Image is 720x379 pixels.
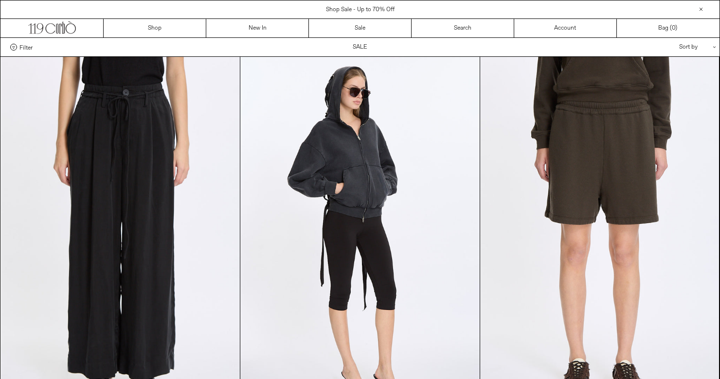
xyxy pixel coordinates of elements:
[617,19,720,37] a: Bag ()
[672,24,675,32] span: 0
[672,24,677,33] span: )
[309,19,412,37] a: Sale
[206,19,309,37] a: New In
[104,19,206,37] a: Shop
[19,44,33,51] span: Filter
[326,6,395,14] a: Shop Sale - Up to 70% Off
[514,19,617,37] a: Account
[412,19,514,37] a: Search
[622,38,710,56] div: Sort by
